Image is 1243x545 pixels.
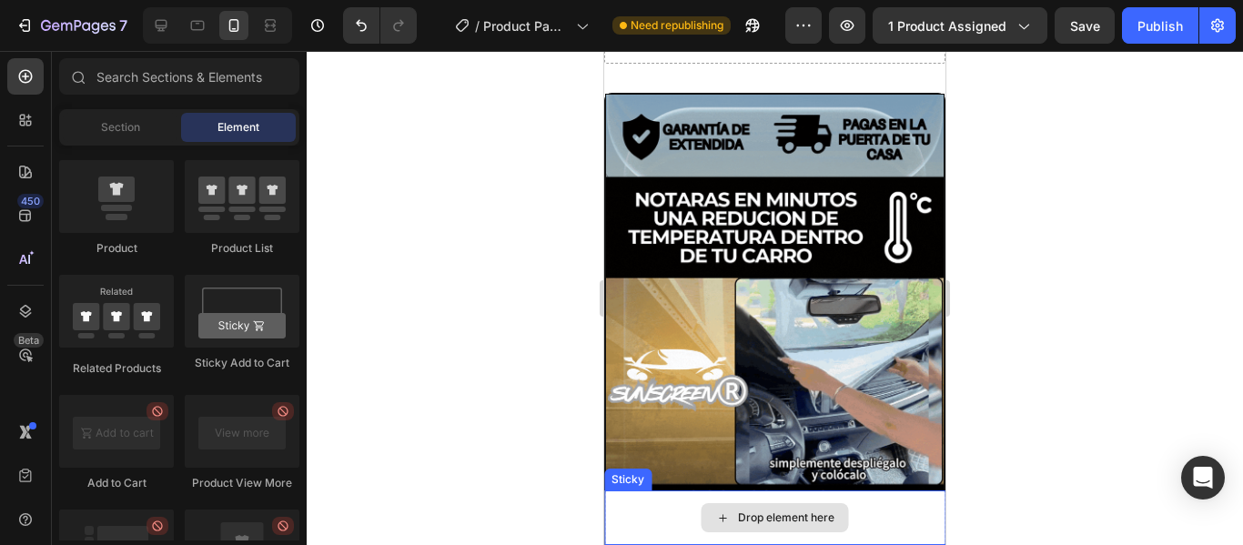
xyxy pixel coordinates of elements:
span: Need republishing [631,17,723,34]
span: Save [1070,18,1100,34]
div: Product View More [185,475,299,491]
div: Product [59,240,174,257]
div: Undo/Redo [343,7,417,44]
span: 1 product assigned [888,16,1006,35]
span: Product Page - [DATE] 02:55:35 [483,16,569,35]
p: 7 [119,15,127,36]
button: 1 product assigned [873,7,1047,44]
iframe: Design area [604,51,945,545]
input: Search Sections & Elements [59,58,299,95]
span: Section [101,119,140,136]
div: Related Products [59,360,174,377]
div: Sticky Add to Cart [185,355,299,371]
div: Add to Cart [59,475,174,491]
div: Product List [185,240,299,257]
div: Open Intercom Messenger [1181,456,1225,500]
button: 7 [7,7,136,44]
button: Save [1055,7,1115,44]
div: Publish [1137,16,1183,35]
span: / [475,16,480,35]
button: Publish [1122,7,1198,44]
div: 450 [17,194,44,208]
span: Element [217,119,259,136]
div: Beta [14,333,44,348]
